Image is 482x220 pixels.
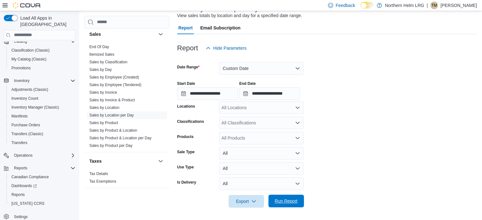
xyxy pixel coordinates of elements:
[203,42,249,54] button: Hide Parameters
[177,81,195,86] label: Start Date
[89,31,156,37] button: Sales
[89,44,109,49] span: End Of Day
[9,173,51,181] a: Canadian Compliance
[13,2,41,9] img: Cova
[89,31,101,37] h3: Sales
[89,135,151,141] span: Sales by Product & Location per Day
[14,166,27,171] span: Reports
[89,113,134,117] a: Sales by Location per Day
[89,120,118,125] span: Sales by Product
[11,201,44,206] span: [US_STATE] CCRS
[89,52,114,57] a: Itemized Sales
[11,96,38,101] span: Inventory Count
[11,152,35,159] button: Operations
[11,57,47,62] span: My Catalog (Classic)
[9,86,51,93] a: Adjustments (Classic)
[219,62,304,75] button: Custom Date
[11,38,75,45] span: Catalog
[11,123,40,128] span: Purchase Orders
[9,182,75,190] span: Dashboards
[177,87,238,100] input: Press the down key to open a popover containing a calendar.
[89,83,141,87] a: Sales by Employee (Tendered)
[219,177,304,190] button: All
[6,181,78,190] a: Dashboards
[219,147,304,160] button: All
[213,45,247,51] span: Hide Parameters
[89,158,102,164] h3: Taxes
[89,67,112,72] a: Sales by Day
[295,120,300,125] button: Open list of options
[9,64,75,72] span: Promotions
[275,198,298,204] span: Run Report
[11,140,27,145] span: Transfers
[9,121,43,129] a: Purchase Orders
[89,105,119,110] a: Sales by Location
[431,2,437,9] span: TM
[9,139,30,147] a: Transfers
[11,174,49,179] span: Canadian Compliance
[9,130,46,138] a: Transfers (Classic)
[89,172,108,176] a: Tax Details
[89,121,118,125] a: Sales by Product
[89,128,137,133] span: Sales by Product & Location
[6,94,78,103] button: Inventory Count
[9,112,75,120] span: Manifests
[232,195,260,208] span: Export
[9,200,75,207] span: Washington CCRS
[177,180,196,185] label: Is Delivery
[9,104,75,111] span: Inventory Manager (Classic)
[14,39,27,44] span: Catalog
[360,2,374,9] input: Dark Mode
[6,112,78,121] button: Manifests
[9,47,75,54] span: Classification (Classic)
[177,149,195,154] label: Sale Type
[9,182,39,190] a: Dashboards
[89,60,127,65] span: Sales by Classification
[177,44,198,52] h3: Report
[11,131,43,136] span: Transfers (Classic)
[89,136,151,140] a: Sales by Product & Location per Day
[89,90,117,95] a: Sales by Invoice
[89,97,135,103] span: Sales by Invoice & Product
[89,143,132,148] a: Sales by Product per Day
[84,43,170,152] div: Sales
[9,55,75,63] span: My Catalog (Classic)
[89,179,116,184] a: Tax Exemptions
[11,66,31,71] span: Promotions
[200,22,241,34] span: Email Subscription
[11,152,75,159] span: Operations
[336,2,355,9] span: Feedback
[89,158,156,164] button: Taxes
[157,157,164,165] button: Taxes
[430,2,438,9] div: Trevor Mackenzie
[6,199,78,208] button: [US_STATE] CCRS
[295,135,300,141] button: Open list of options
[11,38,29,45] button: Catalog
[89,45,109,49] a: End Of Day
[9,173,75,181] span: Canadian Compliance
[6,55,78,64] button: My Catalog (Classic)
[6,85,78,94] button: Adjustments (Classic)
[6,129,78,138] button: Transfers (Classic)
[228,195,264,208] button: Export
[219,162,304,175] button: All
[177,119,204,124] label: Classifications
[9,130,75,138] span: Transfers (Classic)
[11,164,30,172] button: Reports
[9,86,75,93] span: Adjustments (Classic)
[14,153,33,158] span: Operations
[268,195,304,207] button: Run Report
[9,139,75,147] span: Transfers
[295,105,300,110] button: Open list of options
[9,104,61,111] a: Inventory Manager (Classic)
[11,183,37,188] span: Dashboards
[9,121,75,129] span: Purchase Orders
[1,37,78,46] button: Catalog
[11,87,48,92] span: Adjustments (Classic)
[89,171,108,176] span: Tax Details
